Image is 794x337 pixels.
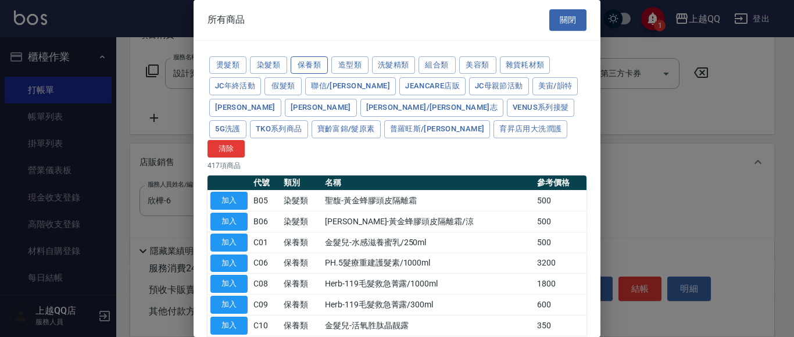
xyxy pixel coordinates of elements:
td: 500 [534,211,586,232]
button: 清除 [208,140,245,158]
button: TKO系列商品 [250,120,308,138]
td: PH.5髮療重建護髮素/1000ml [322,253,534,274]
td: B05 [251,191,281,211]
th: 參考價格 [534,175,586,191]
span: 所有商品 [208,14,245,26]
th: 代號 [251,175,281,191]
td: 500 [534,232,586,253]
button: 美宙/韻特 [532,77,578,95]
td: C10 [251,315,281,336]
button: Venus系列接髮 [507,99,574,117]
button: 造型類 [331,56,369,74]
td: 1800 [534,274,586,295]
button: [PERSON_NAME]/[PERSON_NAME]志 [360,99,503,117]
button: 5G洗護 [209,120,246,138]
button: JC母親節活動 [469,77,529,95]
td: C06 [251,253,281,274]
button: 假髮類 [264,77,302,95]
td: 金髮兒-活氧胜肽晶靓露 [322,315,534,336]
button: 聯信/[PERSON_NAME] [305,77,396,95]
button: 寶齡富錦/髮原素 [312,120,381,138]
button: JC年終活動 [209,77,261,95]
td: 聖馥-黃金蜂膠頭皮隔離霜 [322,191,534,211]
button: 加入 [210,317,248,335]
p: 417 項商品 [208,160,586,171]
td: 3200 [534,253,586,274]
button: 雜貨耗材類 [500,56,550,74]
td: 保養類 [281,315,322,336]
th: 類別 [281,175,322,191]
button: [PERSON_NAME] [285,99,357,117]
td: C08 [251,274,281,295]
button: 加入 [210,192,248,210]
button: 保養類 [291,56,328,74]
button: 育昇店用大洗潤護 [493,120,567,138]
td: 保養類 [281,295,322,316]
button: 加入 [210,234,248,252]
button: 美容類 [459,56,496,74]
button: JeanCare店販 [399,77,466,95]
button: 加入 [210,296,248,314]
button: 組合類 [419,56,456,74]
td: [PERSON_NAME]-黃金蜂膠頭皮隔離霜/涼 [322,211,534,232]
button: 加入 [210,213,248,231]
td: 350 [534,315,586,336]
button: 普羅旺斯/[PERSON_NAME] [384,120,491,138]
button: 加入 [210,275,248,293]
td: 染髮類 [281,191,322,211]
td: 500 [534,191,586,211]
td: Herb-119毛髮救急菁露/1000ml [322,274,534,295]
td: 600 [534,295,586,316]
td: C09 [251,295,281,316]
td: 染髮類 [281,211,322,232]
button: 加入 [210,254,248,273]
td: C01 [251,232,281,253]
button: 燙髮類 [209,56,246,74]
td: 金髮兒-水感滋養蜜乳/250ml [322,232,534,253]
button: 洗髮精類 [372,56,415,74]
button: [PERSON_NAME] [209,99,281,117]
td: 保養類 [281,232,322,253]
button: 關閉 [549,9,586,31]
td: B06 [251,211,281,232]
td: Herb-119毛髮救急菁露/300ml [322,295,534,316]
td: 保養類 [281,274,322,295]
th: 名稱 [322,175,534,191]
button: 染髮類 [250,56,287,74]
td: 保養類 [281,253,322,274]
